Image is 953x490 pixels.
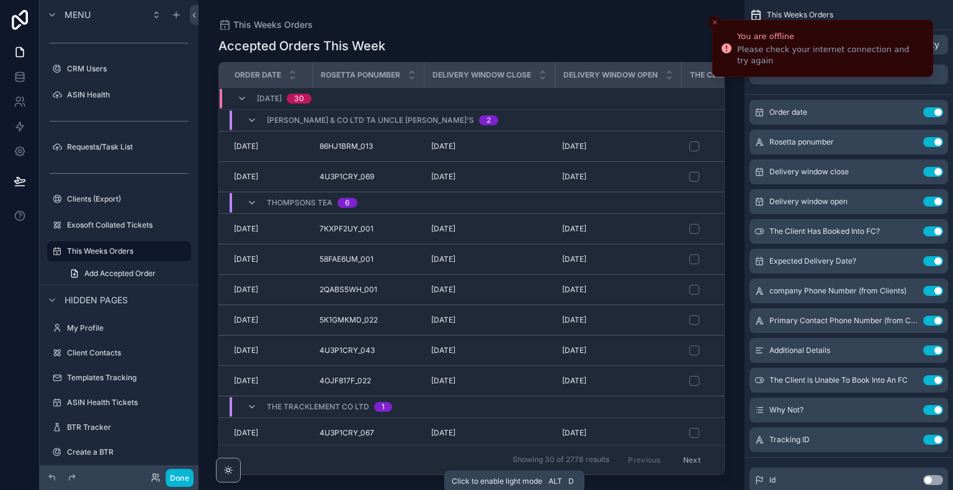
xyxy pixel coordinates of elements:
label: Exosoft Collated Tickets [67,220,189,230]
span: 4U3P1CRY_069 [320,172,374,182]
span: [DATE] [431,141,455,151]
a: [DATE] [234,376,305,386]
a: [DATE] [234,315,305,325]
a: [DATE] [431,376,547,386]
label: ASIN Health Tickets [67,398,189,408]
span: [DATE] [562,315,586,325]
span: The Client is Unable To Book Into An FC [769,375,908,385]
span: company Phone Number (from Clients) [769,286,906,296]
div: Please check your internet connection and try again [737,44,923,66]
span: Delivery window close [432,70,531,80]
label: Create a BTR [67,447,189,457]
a: 58FAE6UM_001 [320,254,416,264]
a: My Profile [47,318,191,338]
span: [DATE] [234,345,258,355]
span: [DATE] [562,254,586,264]
span: Click to enable light mode [452,476,542,486]
a: ASIN Health Tickets [47,393,191,412]
a: [DATE] [234,345,305,355]
div: 6 [345,198,350,208]
span: [DATE] [234,376,258,386]
span: [DATE] [562,224,586,234]
a: [DATE] [234,428,305,438]
span: Order date [769,107,807,117]
a: [DATE] [562,172,674,182]
label: Clients (Export) [67,194,189,204]
div: 2 [486,115,491,125]
label: CRM Users [67,64,189,74]
span: Primary Contact Phone Number (from Clients) [769,316,918,326]
span: The Client Has Booked Into FC? [690,70,821,80]
span: [DATE] [562,345,586,355]
label: BTR Tracker [67,422,189,432]
button: Done [166,469,194,487]
span: [DATE] [257,94,282,104]
span: D [566,476,576,486]
span: [DATE] [431,345,455,355]
span: [DATE] [431,254,455,264]
span: [DATE] [562,141,586,151]
a: Add Accepted Order [62,264,191,283]
a: Client Contacts [47,343,191,363]
a: [DATE] [431,141,547,151]
span: [DATE] [562,428,586,438]
div: You are offline [737,30,923,43]
a: Clients (Export) [47,189,191,209]
div: 30 [294,94,304,104]
a: 86HJ1BRM_013 [320,141,416,151]
span: [DATE] [562,285,586,295]
a: [DATE] [562,428,674,438]
button: Next [674,450,709,470]
a: [DATE] [431,315,547,325]
span: The Client Has Booked Into FC? [769,226,880,236]
label: Client Contacts [67,348,189,358]
a: [DATE] [234,285,305,295]
span: 4U3P1CRY_067 [320,428,374,438]
a: BTR Tracker [47,417,191,437]
span: This Weeks Orders [767,10,833,20]
span: This Weeks Orders [233,19,313,31]
span: The Tracklement Co Ltd [267,402,369,412]
a: 4OJF817F_022 [320,376,416,386]
span: Hidden pages [65,294,128,306]
span: [DATE] [431,224,455,234]
a: [DATE] [234,141,305,151]
a: [DATE] [431,172,547,182]
span: [PERSON_NAME] & Co Ltd TA Uncle [PERSON_NAME]'s [267,115,474,125]
a: 4U3P1CRY_043 [320,345,416,355]
a: [DATE] [562,254,674,264]
a: [DATE] [234,254,305,264]
a: Create a BTR [47,442,191,462]
span: [DATE] [234,315,258,325]
span: Order date [235,70,281,80]
label: Templates Tracking [67,373,189,383]
a: [DATE] [234,172,305,182]
span: [DATE] [234,285,258,295]
a: [DATE] [562,285,674,295]
span: [DATE] [234,224,258,234]
a: [DATE] [562,345,674,355]
button: Close toast [709,16,721,29]
span: Alt [548,476,562,486]
span: 2QABS5WH_001 [320,285,377,295]
a: 7KXPF2UY_001 [320,224,416,234]
label: This Weeks Orders [67,246,184,256]
span: [DATE] [562,172,586,182]
a: 4U3P1CRY_067 [320,428,416,438]
label: My Profile [67,323,189,333]
a: Templates Tracking [47,368,191,388]
a: 4U3P1CRY_069 [320,172,416,182]
a: Exosoft Collated Tickets [47,215,191,235]
span: [DATE] [234,172,258,182]
span: [DATE] [562,376,586,386]
span: [DATE] [234,141,258,151]
span: [DATE] [234,428,258,438]
span: 58FAE6UM_001 [320,254,374,264]
span: [DATE] [431,172,455,182]
div: 1 [382,402,385,412]
span: Delivery window open [563,70,658,80]
span: Showing 30 of 2778 results [512,455,609,465]
label: ASIN Health [67,90,189,100]
span: 4OJF817F_022 [320,376,371,386]
span: 4U3P1CRY_043 [320,345,375,355]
